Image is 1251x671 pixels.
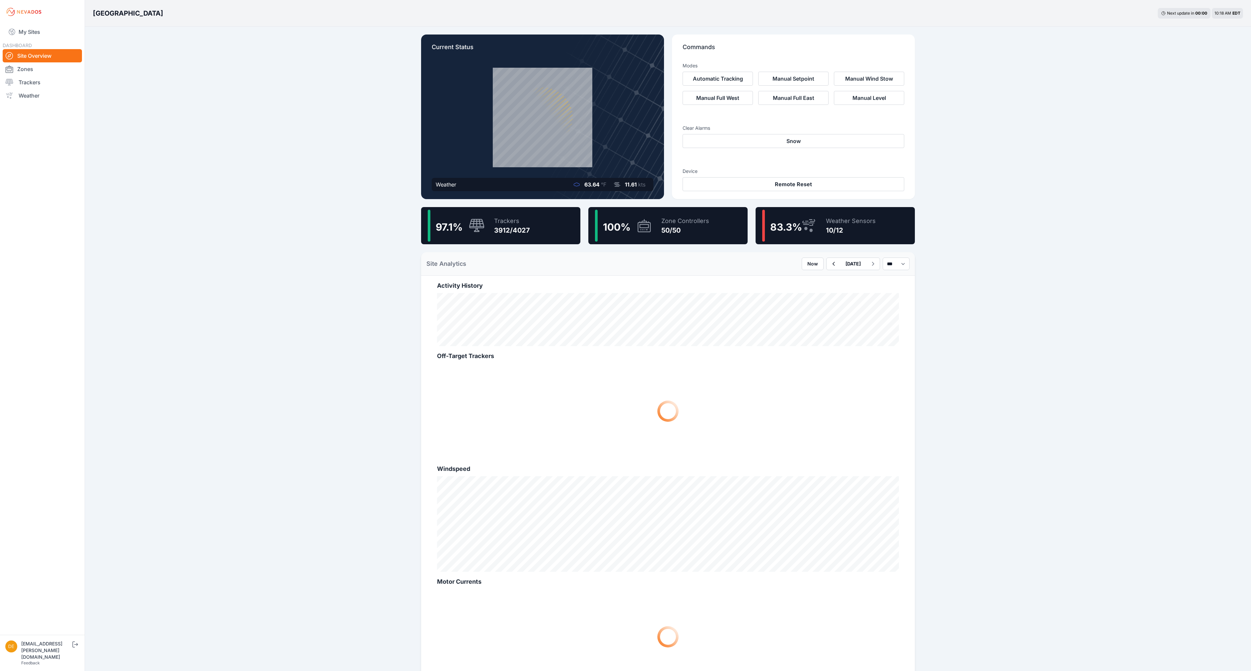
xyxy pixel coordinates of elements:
[758,72,829,86] button: Manual Setpoint
[1195,11,1207,16] div: 00 : 00
[683,177,904,191] button: Remote Reset
[683,72,753,86] button: Automatic Tracking
[3,89,82,102] a: Weather
[683,42,904,57] p: Commands
[683,91,753,105] button: Manual Full West
[3,76,82,89] a: Trackers
[437,464,899,474] h2: Windspeed
[93,5,163,22] nav: Breadcrumb
[770,221,802,233] span: 83.3 %
[661,216,709,226] div: Zone Controllers
[683,125,904,131] h3: Clear Alarms
[5,640,17,652] img: devin.martin@nevados.solar
[758,91,829,105] button: Manual Full East
[21,640,71,660] div: [EMAIL_ADDRESS][PERSON_NAME][DOMAIN_NAME]
[3,62,82,76] a: Zones
[436,221,463,233] span: 97.1 %
[3,24,82,40] a: My Sites
[437,281,899,290] h2: Activity History
[638,181,645,188] span: kts
[834,91,904,105] button: Manual Level
[437,351,899,361] h2: Off-Target Trackers
[494,216,530,226] div: Trackers
[683,134,904,148] button: Snow
[683,62,698,69] h3: Modes
[826,226,876,235] div: 10/12
[802,258,824,270] button: Now
[93,9,163,18] h3: [GEOGRAPHIC_DATA]
[3,49,82,62] a: Site Overview
[1214,11,1231,16] span: 10:18 AM
[21,660,40,665] a: Feedback
[437,577,899,586] h2: Motor Currents
[1232,11,1240,16] span: EDT
[834,72,904,86] button: Manual Wind Stow
[421,207,580,244] a: 97.1%Trackers3912/4027
[436,181,456,188] div: Weather
[588,207,748,244] a: 100%Zone Controllers50/50
[494,226,530,235] div: 3912/4027
[683,168,904,175] h3: Device
[661,226,709,235] div: 50/50
[426,259,466,268] h2: Site Analytics
[756,207,915,244] a: 83.3%Weather Sensors10/12
[5,7,42,17] img: Nevados
[584,181,600,188] span: 63.64
[826,216,876,226] div: Weather Sensors
[1167,11,1194,16] span: Next update in
[601,181,606,188] span: °F
[432,42,653,57] p: Current Status
[840,258,866,270] button: [DATE]
[3,42,32,48] span: DASHBOARD
[625,181,637,188] span: 11.61
[603,221,630,233] span: 100 %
